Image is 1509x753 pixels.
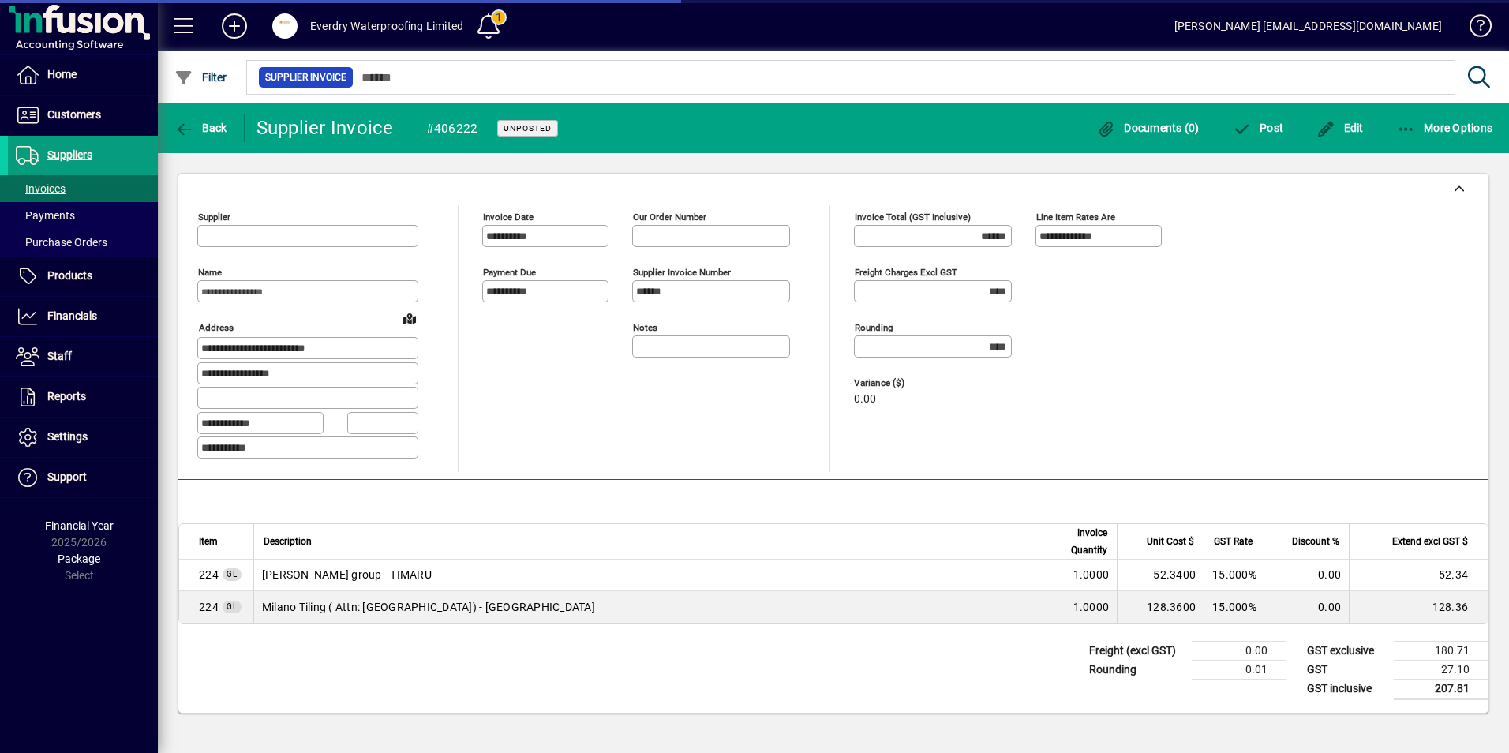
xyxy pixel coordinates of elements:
[1267,591,1349,623] td: 0.00
[47,108,101,121] span: Customers
[199,599,219,615] span: Direct Freight Local
[8,418,158,457] a: Settings
[1192,660,1286,679] td: 0.01
[1260,122,1267,134] span: P
[1292,533,1339,550] span: Discount %
[483,267,536,278] mat-label: Payment due
[47,350,72,362] span: Staff
[47,269,92,282] span: Products
[1036,212,1115,223] mat-label: Line item rates are
[8,175,158,202] a: Invoices
[199,567,219,583] span: Direct Freight Local
[633,322,657,333] mat-label: Notes
[58,553,100,565] span: Package
[8,458,158,497] a: Support
[854,378,949,388] span: Variance ($)
[1349,591,1488,623] td: 128.36
[8,55,158,95] a: Home
[16,209,75,222] span: Payments
[47,470,87,483] span: Support
[1394,641,1488,660] td: 180.71
[1097,122,1200,134] span: Documents (0)
[47,430,88,443] span: Settings
[1192,641,1286,660] td: 0.00
[47,148,92,161] span: Suppliers
[1081,641,1192,660] td: Freight (excl GST)
[633,212,706,223] mat-label: Our order number
[1054,560,1117,591] td: 1.0000
[1349,560,1488,591] td: 52.34
[209,12,260,40] button: Add
[227,570,238,579] span: GL
[1147,533,1194,550] span: Unit Cost $
[1312,114,1368,142] button: Edit
[8,229,158,256] a: Purchase Orders
[227,602,238,611] span: GL
[1458,3,1489,54] a: Knowledge Base
[1204,560,1267,591] td: 15.000%
[253,560,1054,591] td: [PERSON_NAME] group - TIMARU
[260,12,310,40] button: Profile
[45,519,114,532] span: Financial Year
[47,309,97,322] span: Financials
[198,267,222,278] mat-label: Name
[426,116,478,141] div: #406222
[8,202,158,229] a: Payments
[253,591,1054,623] td: Milano Tiling ( Attn: [GEOGRAPHIC_DATA]) - [GEOGRAPHIC_DATA]
[256,115,394,140] div: Supplier Invoice
[1054,591,1117,623] td: 1.0000
[1267,560,1349,591] td: 0.00
[1393,114,1497,142] button: More Options
[1394,660,1488,679] td: 27.10
[1064,524,1107,559] span: Invoice Quantity
[265,69,346,85] span: Supplier Invoice
[1397,122,1493,134] span: More Options
[8,337,158,376] a: Staff
[158,114,245,142] app-page-header-button: Back
[1299,641,1394,660] td: GST exclusive
[170,114,231,142] button: Back
[1117,591,1204,623] td: 128.3600
[170,63,231,92] button: Filter
[198,212,230,223] mat-label: Supplier
[397,305,422,331] a: View on map
[1299,679,1394,699] td: GST inclusive
[1081,660,1192,679] td: Rounding
[483,212,534,223] mat-label: Invoice date
[1299,660,1394,679] td: GST
[1392,533,1468,550] span: Extend excl GST $
[633,267,731,278] mat-label: Supplier invoice number
[199,533,218,550] span: Item
[854,393,876,406] span: 0.00
[8,297,158,336] a: Financials
[8,96,158,135] a: Customers
[174,122,227,134] span: Back
[1117,560,1204,591] td: 52.3400
[1204,591,1267,623] td: 15.000%
[504,123,552,133] span: Unposted
[174,71,227,84] span: Filter
[1394,679,1488,699] td: 207.81
[1093,114,1204,142] button: Documents (0)
[855,322,893,333] mat-label: Rounding
[8,257,158,296] a: Products
[264,533,312,550] span: Description
[855,212,971,223] mat-label: Invoice Total (GST inclusive)
[1174,13,1442,39] div: [PERSON_NAME] [EMAIL_ADDRESS][DOMAIN_NAME]
[16,182,66,195] span: Invoices
[1229,114,1288,142] button: Post
[1233,122,1284,134] span: ost
[1214,533,1253,550] span: GST Rate
[47,68,77,81] span: Home
[1316,122,1364,134] span: Edit
[47,390,86,403] span: Reports
[16,236,107,249] span: Purchase Orders
[310,13,463,39] div: Everdry Waterproofing Limited
[855,267,957,278] mat-label: Freight charges excl GST
[8,377,158,417] a: Reports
